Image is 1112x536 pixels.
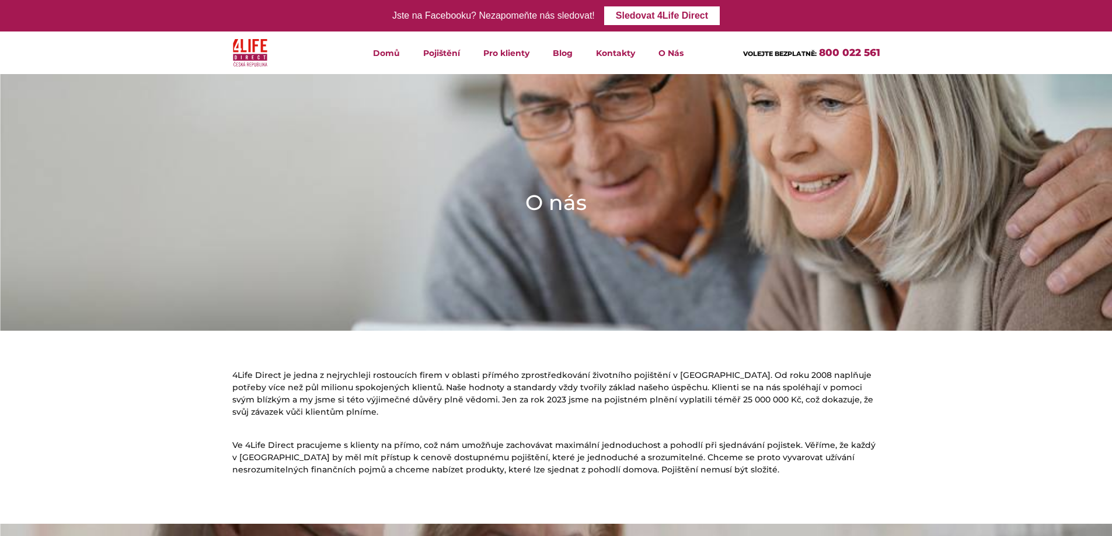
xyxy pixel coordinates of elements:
a: 800 022 561 [819,47,880,58]
h1: O nás [525,188,587,217]
a: Blog [541,31,584,74]
p: 4Life Direct je jedna z nejrychleji rostoucích firem v oblasti přímého zprostředkování životního ... [232,369,880,418]
a: Kontakty [584,31,647,74]
img: 4Life Direct Česká republika logo [233,36,268,69]
p: Ve 4Life Direct pracujeme s klienty na přímo, což nám umožňuje zachovávat maximální jednoduchost ... [232,439,880,476]
a: Domů [361,31,412,74]
span: VOLEJTE BEZPLATNĚ: [743,50,817,58]
a: Sledovat 4Life Direct [604,6,720,25]
div: Jste na Facebooku? Nezapomeňte nás sledovat! [392,8,595,24]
